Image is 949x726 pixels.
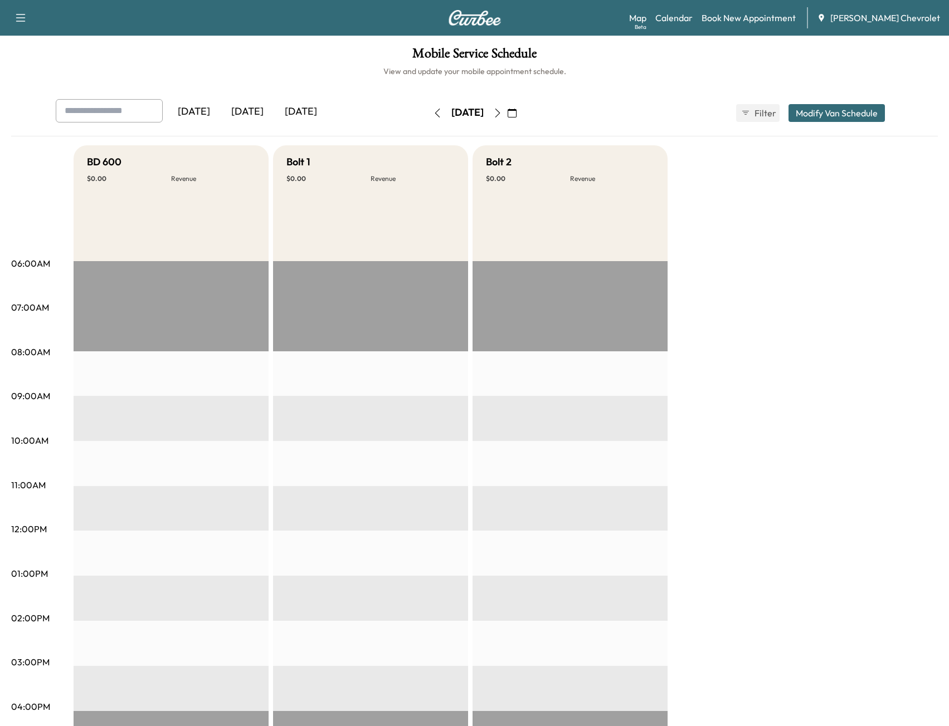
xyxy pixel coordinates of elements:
[274,99,328,125] div: [DATE]
[736,104,780,122] button: Filter
[11,389,50,403] p: 09:00AM
[11,257,50,270] p: 06:00AM
[11,434,48,447] p: 10:00AM
[11,301,49,314] p: 07:00AM
[635,23,646,31] div: Beta
[87,154,121,170] h5: BD 600
[87,174,171,183] p: $ 0.00
[286,174,371,183] p: $ 0.00
[11,345,50,359] p: 08:00AM
[11,522,47,536] p: 12:00PM
[11,655,50,669] p: 03:00PM
[371,174,455,183] p: Revenue
[11,47,938,66] h1: Mobile Service Schedule
[167,99,221,125] div: [DATE]
[789,104,885,122] button: Modify Van Schedule
[655,11,693,24] a: Calendar
[570,174,654,183] p: Revenue
[451,106,484,120] div: [DATE]
[755,106,775,120] span: Filter
[11,66,938,77] h6: View and update your mobile appointment schedule.
[221,99,274,125] div: [DATE]
[486,154,512,170] h5: Bolt 2
[11,611,50,625] p: 02:00PM
[11,567,48,580] p: 01:00PM
[171,174,255,183] p: Revenue
[11,700,50,713] p: 04:00PM
[11,478,46,492] p: 11:00AM
[629,11,646,24] a: MapBeta
[830,11,940,24] span: [PERSON_NAME] Chevrolet
[448,10,502,26] img: Curbee Logo
[286,154,310,170] h5: Bolt 1
[702,11,796,24] a: Book New Appointment
[486,174,570,183] p: $ 0.00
